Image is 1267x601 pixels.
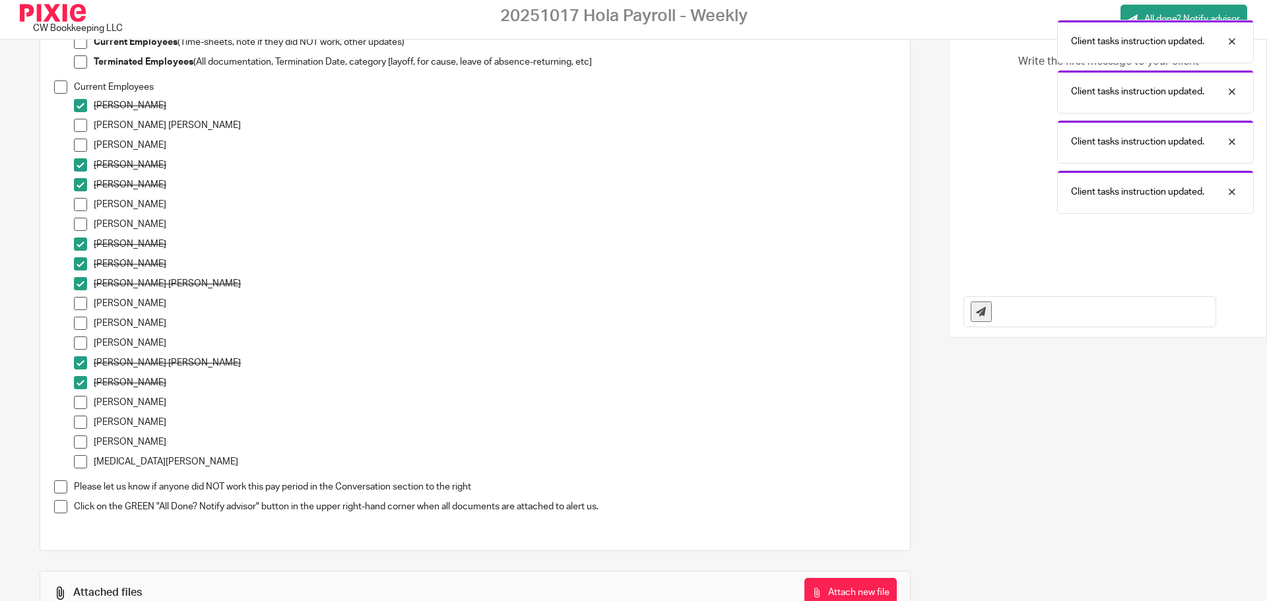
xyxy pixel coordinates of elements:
p: Client tasks instruction updated. [1071,85,1204,98]
p: (All documentation, Termination Date, category [layoff, for cause, leave of absence-returning, etc] [94,55,896,69]
a: All done? Notify advisor [1121,5,1247,34]
p: [PERSON_NAME] [PERSON_NAME] [94,119,896,132]
p: [PERSON_NAME] [94,435,896,449]
p: [PERSON_NAME] [94,416,896,429]
p: [PERSON_NAME] [94,218,896,231]
p: [PERSON_NAME] [94,396,896,409]
p: [PERSON_NAME] [94,198,896,211]
p: Client tasks instruction updated. [1071,185,1204,199]
div: CW Bookkeeping LLC [33,22,123,35]
p: Client tasks instruction updated. [1071,35,1204,48]
p: Current Employees [74,80,896,94]
p: Client tasks instruction updated. [1071,135,1204,148]
p: [PERSON_NAME] [94,99,896,112]
p: Click on the GREEN "All Done? Notify advisor" button in the upper right-hand corner when all docu... [74,500,896,513]
p: [PERSON_NAME] [94,139,896,152]
p: [PERSON_NAME] [PERSON_NAME] [94,277,896,290]
p: (Time-sheets, note if they did NOT work, other updates) [94,36,896,49]
p: [PERSON_NAME] [94,178,896,191]
strong: Terminated Employees [94,57,193,67]
p: [PERSON_NAME] [PERSON_NAME] [94,356,896,369]
h2: 20251017 Hola Payroll - Weekly [500,6,748,26]
p: Please let us know if anyone did NOT work this pay period in the Conversation section to the right [74,480,896,493]
p: [PERSON_NAME] [94,158,896,172]
p: [PERSON_NAME] [94,297,896,310]
div: Attached files [73,586,142,600]
p: [PERSON_NAME] [94,336,896,350]
p: [PERSON_NAME] [94,376,896,389]
p: [PERSON_NAME] [94,317,896,330]
div: CW Bookkeeping LLC [20,4,129,35]
p: [MEDICAL_DATA][PERSON_NAME] [94,455,896,468]
p: [PERSON_NAME] [94,237,896,251]
p: [PERSON_NAME] [94,257,896,270]
strong: Current Employees [94,38,178,47]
